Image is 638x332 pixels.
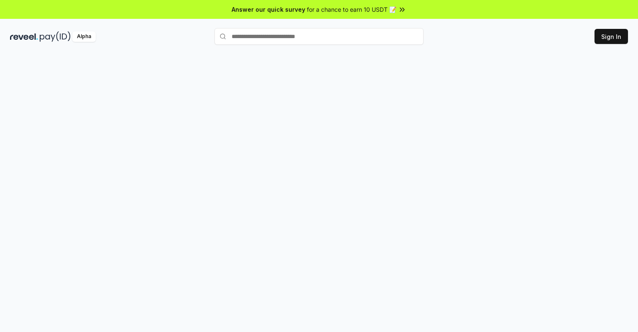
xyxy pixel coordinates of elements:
[40,31,71,42] img: pay_id
[10,31,38,42] img: reveel_dark
[232,5,305,14] span: Answer our quick survey
[72,31,96,42] div: Alpha
[307,5,396,14] span: for a chance to earn 10 USDT 📝
[595,29,628,44] button: Sign In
